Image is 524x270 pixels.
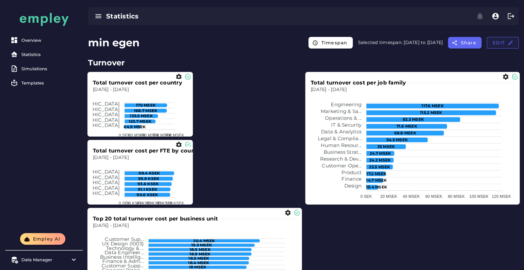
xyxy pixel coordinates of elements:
[88,57,519,69] h2: Turnover
[102,258,144,264] tspan: Finance & Adm...
[64,101,120,107] tspan: [GEOGRAPHIC_DATA]
[358,39,443,45] span: Selected timespan: [DATE] to [DATE]
[105,249,144,255] tspan: Data Engineer...
[21,80,78,85] div: Templates
[165,133,184,138] tspan: 200 MSEK
[322,163,362,169] tspan: Customer Ope...
[140,133,159,138] tspan: 100 MSEK
[157,201,173,206] tspan: 80 KSEK
[380,194,397,199] tspan: 20 MSEK
[93,222,296,229] p: [DATE] - [DATE]
[128,133,145,138] tspan: 50 MSEK
[448,37,482,49] button: Share
[102,263,144,269] tspan: Customer Supp...
[20,233,65,245] button: Empley AI
[93,215,220,222] h3: Top 20 total turnover cost per business unit
[321,40,347,46] span: Timespan
[64,185,120,191] tspan: [GEOGRAPHIC_DATA]
[21,257,67,262] div: Data Manager
[321,129,362,135] tspan: Data & Analytics
[8,62,80,75] a: Simulations
[331,122,362,128] tspan: IT & Security
[469,194,488,199] tspan: 100 MSEK
[21,66,78,71] div: Simulations
[460,40,476,46] span: Share
[105,236,144,242] tspan: Customer Sup...
[324,149,362,155] tspan: Business Strat...
[344,183,362,189] tspan: Design
[331,102,362,108] tspan: Engineering
[93,147,206,154] h3: Total turnover cost per FTE by country
[152,133,172,138] tspan: 150 MSEK
[341,169,362,175] tspan: Product
[119,133,130,138] tspan: 0 SEK
[64,122,120,129] tspan: [GEOGRAPHIC_DATA]
[492,194,511,199] tspan: 120 MSEK
[8,76,80,89] a: Templates
[8,34,80,47] a: Overview
[311,79,409,86] h3: Total turnover cost per job family
[102,241,144,247] tspan: UX Design (1003)
[448,194,465,199] tspan: 80 MSEK
[93,86,187,93] p: [DATE] - [DATE]
[425,194,442,199] tspan: 60 MSEK
[492,40,513,46] span: Edit
[64,179,120,186] tspan: [GEOGRAPHIC_DATA]
[64,169,120,175] tspan: [GEOGRAPHIC_DATA]
[100,254,144,260] tspan: Business Intellig...
[64,111,120,118] tspan: [GEOGRAPHIC_DATA]
[32,236,60,242] span: Empley AI
[88,35,139,51] h1: min egen
[21,38,78,43] div: Overview
[341,176,362,182] tspan: Finance
[361,194,372,199] tspan: 0 SEK
[64,174,120,180] tspan: [GEOGRAPHIC_DATA]
[320,156,362,162] tspan: Research & Dev...
[119,201,130,206] tspan: 0 SEK
[64,117,120,123] tspan: [GEOGRAPHIC_DATA]
[64,190,120,197] tspan: [GEOGRAPHIC_DATA]
[21,52,78,57] div: Statistics
[325,115,362,121] tspan: Operations & ...
[487,37,519,49] button: Edit
[106,12,289,21] div: Statistics
[126,201,142,206] tspan: 20 KSEK
[8,48,80,61] a: Statistics
[308,37,352,49] button: Timespan
[137,201,153,206] tspan: 40 KSEK
[64,106,120,112] tspan: [GEOGRAPHIC_DATA]
[311,86,514,93] p: [DATE] - [DATE]
[93,154,187,161] p: [DATE] - [DATE]
[318,135,362,141] tspan: Legal & Complia...
[93,79,185,86] h3: Total turnover cost per country
[166,201,184,206] tspan: 100 KSEK
[403,194,419,199] tspan: 40 MSEK
[321,142,362,148] tspan: Human Resour...
[147,201,163,206] tspan: 60 KSEK
[106,245,144,251] tspan: Technology & ...
[321,108,362,115] tspan: Marketing & Sa...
